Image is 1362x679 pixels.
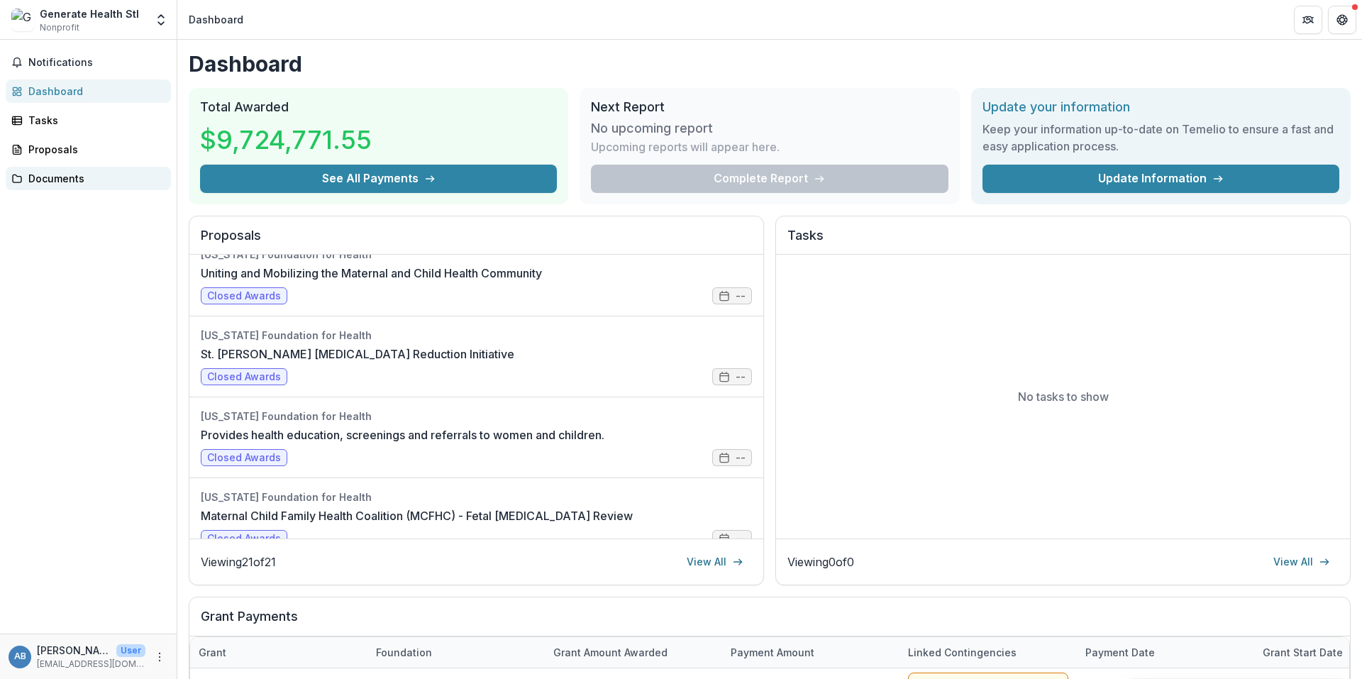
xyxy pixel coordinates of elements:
[189,12,243,27] div: Dashboard
[591,121,713,136] h3: No upcoming report
[545,637,722,668] div: Grant amount awarded
[899,637,1077,668] div: Linked Contingencies
[591,138,780,155] p: Upcoming reports will appear here.
[190,637,367,668] div: Grant
[367,637,545,668] div: Foundation
[28,171,160,186] div: Documents
[37,658,145,670] p: [EMAIL_ADDRESS][DOMAIN_NAME]
[28,84,160,99] div: Dashboard
[1328,6,1356,34] button: Get Help
[183,9,249,30] nav: breadcrumb
[40,6,139,21] div: Generate Health Stl
[201,426,604,443] a: Provides health education, screenings and referrals to women and children.
[722,637,899,668] div: Payment Amount
[37,643,111,658] p: [PERSON_NAME]
[201,265,542,282] a: Uniting and Mobilizing the Maternal and Child Health Community
[6,79,171,103] a: Dashboard
[6,51,171,74] button: Notifications
[787,228,1339,255] h2: Tasks
[1265,551,1339,573] a: View All
[201,553,276,570] p: Viewing 21 of 21
[787,553,854,570] p: Viewing 0 of 0
[200,121,372,159] h3: $9,724,771.55
[1077,645,1163,660] div: Payment date
[899,645,1025,660] div: Linked Contingencies
[6,109,171,132] a: Tasks
[6,138,171,161] a: Proposals
[201,609,1339,636] h2: Grant Payments
[1077,637,1254,668] div: Payment date
[201,346,514,363] a: St. [PERSON_NAME] [MEDICAL_DATA] Reduction Initiative
[982,99,1339,115] h2: Update your information
[189,51,1351,77] h1: Dashboard
[40,21,79,34] span: Nonprofit
[11,9,34,31] img: Generate Health Stl
[545,645,676,660] div: Grant amount awarded
[201,228,752,255] h2: Proposals
[1294,6,1322,34] button: Partners
[200,165,557,193] button: See All Payments
[14,652,26,661] div: Anna Bilyeu
[367,645,441,660] div: Foundation
[1018,388,1109,405] p: No tasks to show
[28,57,165,69] span: Notifications
[200,99,557,115] h2: Total Awarded
[591,99,948,115] h2: Next Report
[201,507,633,524] a: Maternal Child Family Health Coalition (MCFHC) - Fetal [MEDICAL_DATA] Review
[982,165,1339,193] a: Update Information
[28,113,160,128] div: Tasks
[678,551,752,573] a: View All
[151,6,171,34] button: Open entity switcher
[982,121,1339,155] h3: Keep your information up-to-date on Temelio to ensure a fast and easy application process.
[6,167,171,190] a: Documents
[722,645,823,660] div: Payment Amount
[1254,645,1351,660] div: Grant start date
[116,644,145,657] p: User
[151,648,168,666] button: More
[190,645,235,660] div: Grant
[28,142,160,157] div: Proposals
